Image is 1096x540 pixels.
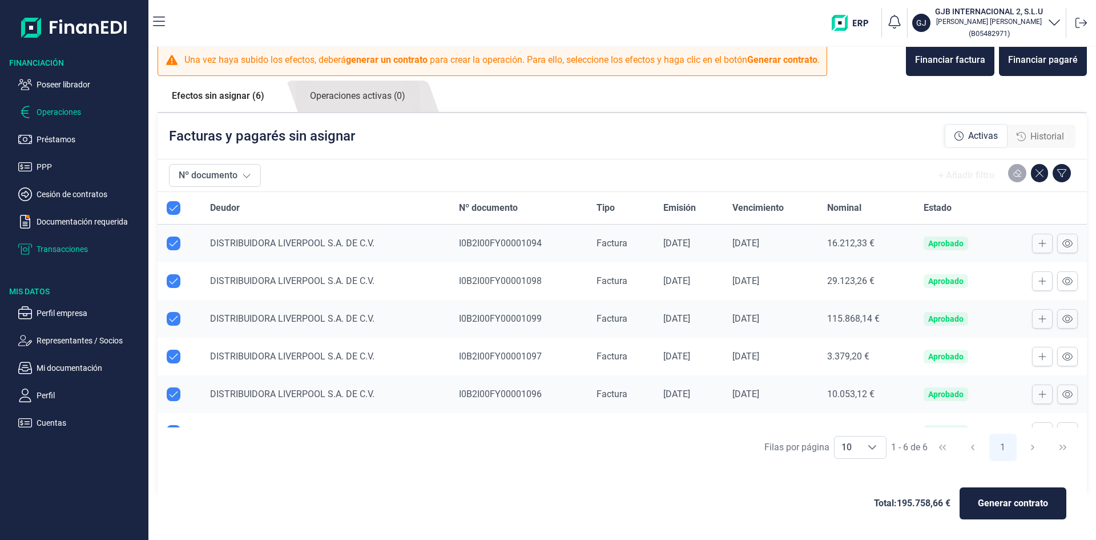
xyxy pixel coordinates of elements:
[912,6,1061,40] button: GJGJB INTERNACIONAL 2, S.L.U[PERSON_NAME] [PERSON_NAME](B05482971)
[732,201,784,215] span: Vencimiento
[891,443,928,452] span: 1 - 6 de 6
[989,434,1017,461] button: Page 1
[18,215,144,229] button: Documentación requerida
[827,389,905,400] div: 10.053,12 €
[597,313,627,324] span: Factura
[597,275,627,286] span: Factura
[959,434,986,461] button: Previous Page
[37,187,144,201] p: Cesión de contratos
[18,187,144,201] button: Cesión de contratos
[18,389,144,402] button: Perfil
[827,238,905,249] div: 16.212,33 €
[968,129,998,143] span: Activas
[296,81,420,112] a: Operaciones activas (0)
[928,390,964,399] div: Aprobado
[928,352,964,361] div: Aprobado
[906,44,994,76] button: Financiar factura
[732,389,809,400] div: [DATE]
[915,53,985,67] div: Financiar factura
[732,313,809,325] div: [DATE]
[929,434,956,461] button: First Page
[18,133,144,146] button: Préstamos
[935,17,1043,26] p: [PERSON_NAME] [PERSON_NAME]
[18,306,144,320] button: Perfil empresa
[18,160,144,174] button: PPP
[37,105,144,119] p: Operaciones
[945,124,1008,148] div: Activas
[169,164,261,187] button: Nº documento
[832,15,877,31] img: erp
[37,306,144,320] p: Perfil empresa
[827,426,905,438] div: 21.122,61 €
[210,238,374,249] span: DISTRIBUIDORA LIVERPOOL S.A. DE C.V.
[827,275,905,287] div: 29.123,26 €
[37,334,144,347] p: Representantes / Socios
[210,313,374,324] span: DISTRIBUIDORA LIVERPOOL S.A. DE C.V.
[916,17,926,29] p: GJ
[999,44,1087,76] button: Financiar pagaré
[167,201,180,215] div: All items selected
[37,361,144,375] p: Mi documentación
[167,425,180,439] div: Row Unselected null
[663,389,714,400] div: [DATE]
[764,441,829,454] div: Filas por página
[167,312,180,326] div: Row Unselected null
[597,201,615,215] span: Tipo
[597,389,627,399] span: Factura
[835,437,859,458] span: 10
[663,351,714,362] div: [DATE]
[1049,434,1077,461] button: Last Page
[960,487,1066,519] button: Generar contrato
[18,334,144,347] button: Representantes / Socios
[928,239,964,248] div: Aprobado
[459,238,542,249] span: I0B2I00FY00001094
[184,53,820,67] p: Una vez haya subido los efectos, deberá para crear la operación. Para ello, seleccione los efecto...
[928,277,964,286] div: Aprobado
[210,389,374,399] span: DISTRIBUIDORA LIVERPOOL S.A. DE C.V.
[210,201,240,215] span: Deudor
[969,29,1010,38] small: Copiar cif
[210,351,374,362] span: DISTRIBUIDORA LIVERPOOL S.A. DE C.V.
[459,426,542,437] span: I0B2I00FY00001095
[732,426,809,438] div: [DATE]
[1008,125,1073,148] div: Historial
[37,78,144,91] p: Poseer librador
[597,238,627,249] span: Factura
[928,314,964,323] div: Aprobado
[874,497,950,510] span: Total: 195.758,66 €
[210,426,374,437] span: DISTRIBUIDORA LIVERPOOL S.A. DE C.V.
[1030,130,1064,143] span: Historial
[210,275,374,286] span: DISTRIBUIDORA LIVERPOOL S.A. DE C.V.
[827,313,905,325] div: 115.868,14 €
[827,201,861,215] span: Nominal
[18,78,144,91] button: Poseer librador
[459,389,542,399] span: I0B2I00FY00001096
[924,201,952,215] span: Estado
[597,351,627,362] span: Factura
[859,437,886,458] div: Choose
[37,133,144,146] p: Préstamos
[928,427,964,437] div: Aprobado
[37,215,144,229] p: Documentación requerida
[1008,53,1078,67] div: Financiar pagaré
[346,54,428,65] b: generar un contrato
[978,497,1048,510] span: Generar contrato
[827,351,905,362] div: 3.379,20 €
[37,160,144,174] p: PPP
[169,127,355,145] p: Facturas y pagarés sin asignar
[37,416,144,430] p: Cuentas
[18,105,144,119] button: Operaciones
[158,81,279,111] a: Efectos sin asignar (6)
[459,351,542,362] span: I0B2I00FY00001097
[37,389,144,402] p: Perfil
[663,426,714,438] div: [DATE]
[459,313,542,324] span: I0B2I00FY00001099
[167,237,180,250] div: Row Unselected null
[18,242,144,256] button: Transacciones
[1019,434,1046,461] button: Next Page
[18,416,144,430] button: Cuentas
[597,426,627,437] span: Factura
[18,361,144,375] button: Mi documentación
[732,275,809,287] div: [DATE]
[167,274,180,288] div: Row Unselected null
